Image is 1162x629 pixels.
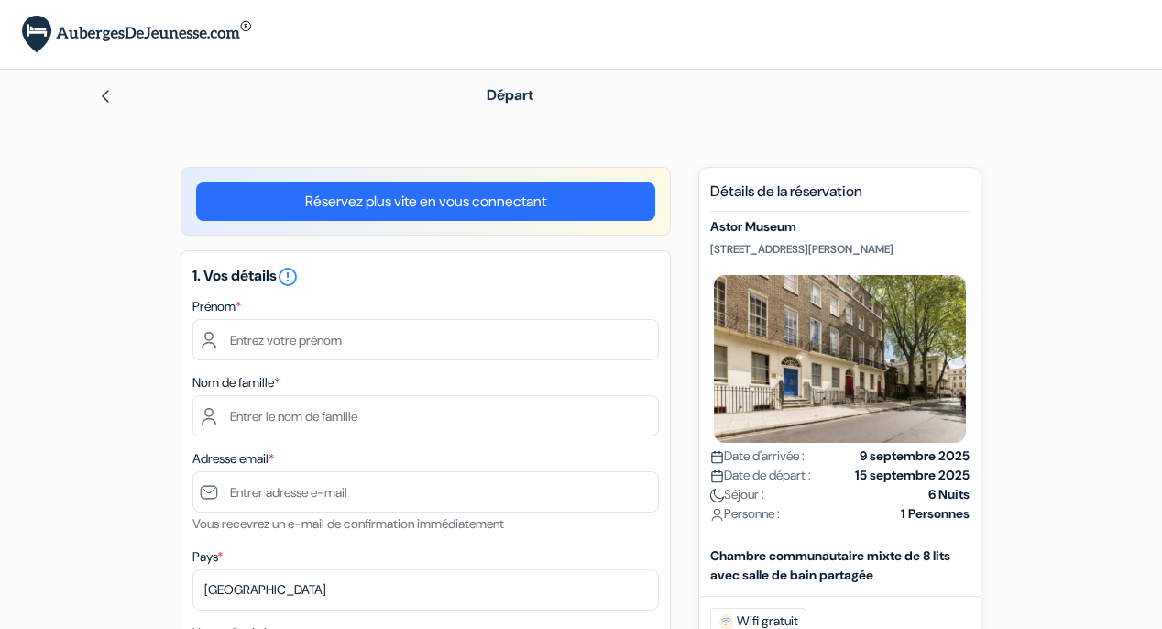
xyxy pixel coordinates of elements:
i: error_outline [277,266,299,288]
span: Séjour : [710,485,764,504]
h5: Astor Museum [710,219,970,235]
label: Prénom [192,297,241,316]
span: Date d'arrivée : [710,447,805,466]
img: calendar.svg [710,469,724,483]
strong: 9 septembre 2025 [860,447,970,466]
img: user_icon.svg [710,508,724,522]
input: Entrer adresse e-mail [192,471,659,513]
img: AubergesDeJeunesse.com [22,16,251,53]
label: Adresse email [192,449,274,469]
strong: 6 Nuits [928,485,970,504]
p: [STREET_ADDRESS][PERSON_NAME] [710,242,970,257]
img: calendar.svg [710,450,724,464]
span: Départ [487,85,533,105]
img: moon.svg [710,489,724,502]
strong: 1 Personnes [901,504,970,524]
h5: 1. Vos détails [192,266,659,288]
label: Nom de famille [192,373,280,392]
small: Vous recevrez un e-mail de confirmation immédiatement [192,515,504,532]
a: error_outline [277,266,299,285]
label: Pays [192,547,223,567]
a: Réservez plus vite en vous connectant [196,182,655,221]
input: Entrer le nom de famille [192,395,659,436]
span: Date de départ : [710,466,811,485]
strong: 15 septembre 2025 [855,466,970,485]
img: free_wifi.svg [718,614,733,629]
input: Entrez votre prénom [192,319,659,360]
b: Chambre communautaire mixte de 8 lits avec salle de bain partagée [710,547,950,583]
img: left_arrow.svg [98,89,113,104]
h5: Détails de la réservation [710,182,970,212]
span: Personne : [710,504,780,524]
